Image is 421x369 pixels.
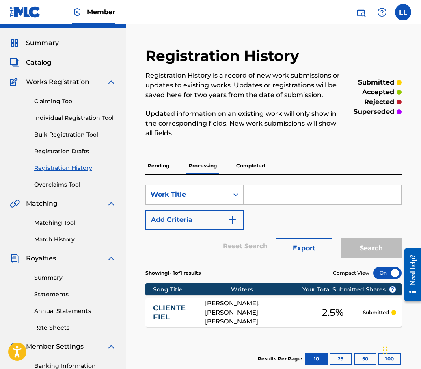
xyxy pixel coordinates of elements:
span: Compact View [333,269,369,277]
img: Royalties [10,254,19,263]
span: Member [87,7,115,17]
a: Registration Drafts [34,147,116,156]
p: Pending [145,157,172,174]
img: 9d2ae6d4665cec9f34b9.svg [227,215,237,225]
img: Matching [10,199,20,208]
a: Registration History [34,164,116,172]
button: 100 [378,353,401,365]
a: Summary [34,273,116,282]
p: Registration History is a record of new work submissions or updates to existing works. Updates or... [145,71,343,100]
div: Work Title [151,190,224,200]
button: Add Criteria [145,210,244,230]
div: Widget de chat [380,330,421,369]
span: 2.5 % [322,305,343,320]
a: CLIENTE FIEL [153,304,194,322]
iframe: Chat Widget [380,330,421,369]
a: Claiming Tool [34,97,116,106]
img: expand [106,77,116,87]
p: submitted [358,78,394,87]
img: Top Rightsholder [72,7,82,17]
a: Matching Tool [34,219,116,227]
div: [PERSON_NAME], [PERSON_NAME] [PERSON_NAME] [PERSON_NAME] [PERSON_NAME] [PERSON_NAME] [PERSON_NAME] [205,299,302,326]
p: superseded [354,107,394,117]
img: expand [106,199,116,208]
a: Rate Sheets [34,323,116,332]
span: Works Registration [26,77,89,87]
a: Statements [34,290,116,299]
span: Member Settings [26,342,84,352]
img: Catalog [10,58,19,67]
button: 10 [305,353,328,365]
div: User Menu [395,4,411,20]
p: accepted [362,87,394,97]
span: Catalog [26,58,52,67]
span: ? [389,286,396,293]
span: Your Total Submitted Shares [302,285,396,294]
img: expand [106,254,116,263]
p: Results Per Page: [258,355,304,362]
iframe: Resource Center [398,241,421,308]
button: Export [276,238,332,258]
a: Individual Registration Tool [34,114,116,122]
p: Showing 1 - 1 of 1 results [145,269,201,277]
div: Help [374,4,390,20]
img: expand [106,342,116,352]
span: Summary [26,38,59,48]
a: Overclaims Tool [34,180,116,189]
p: Submitted [363,309,389,316]
span: Matching [26,199,58,208]
a: Bulk Registration Tool [34,130,116,139]
img: Summary [10,38,19,48]
div: Writers [231,285,328,294]
a: Annual Statements [34,307,116,315]
div: Song Title [153,285,231,294]
img: help [377,7,387,17]
button: 25 [330,353,352,365]
img: MLC Logo [10,6,41,18]
h2: Registration History [145,47,303,65]
a: Match History [34,235,116,244]
form: Search Form [145,184,402,263]
span: Royalties [26,254,56,263]
a: SummarySummary [10,38,59,48]
a: Public Search [353,4,369,20]
button: 50 [354,353,376,365]
a: CatalogCatalog [10,58,52,67]
img: Member Settings [10,342,19,352]
p: Completed [234,157,268,174]
img: search [356,7,366,17]
p: Processing [186,157,219,174]
p: rejected [364,97,394,107]
p: Updated information on an existing work will only show in the corresponding fields. New work subm... [145,109,343,138]
img: Works Registration [10,77,20,87]
div: Arrastrar [383,338,388,362]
